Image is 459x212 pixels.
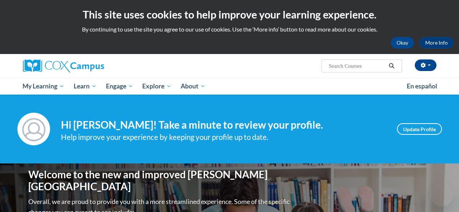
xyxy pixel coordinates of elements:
[328,62,386,70] input: Search Courses
[22,82,64,91] span: My Learning
[17,78,442,95] div: Main menu
[5,7,454,22] h2: This site uses cookies to help improve your learning experience.
[5,25,454,33] p: By continuing to use the site you agree to our use of cookies. Use the ‘More info’ button to read...
[69,78,101,95] a: Learn
[176,78,210,95] a: About
[397,123,442,135] a: Update Profile
[61,131,386,143] div: Help improve your experience by keeping your profile up to date.
[181,82,205,91] span: About
[142,82,171,91] span: Explore
[74,82,97,91] span: Learn
[430,183,453,206] iframe: Button to launch messaging window
[17,113,50,145] img: Profile Image
[138,78,176,95] a: Explore
[407,82,437,90] span: En español
[23,59,153,72] a: Cox Campus
[28,169,291,193] h1: Welcome to the new and improved [PERSON_NAME][GEOGRAPHIC_DATA]
[106,82,133,91] span: Engage
[61,119,386,131] h4: Hi [PERSON_NAME]! Take a minute to review your profile.
[18,78,69,95] a: My Learning
[23,59,104,72] img: Cox Campus
[391,37,414,49] button: Okay
[388,63,395,69] i: 
[415,59,437,71] button: Account Settings
[386,62,397,70] button: Search
[419,37,454,49] a: More Info
[402,79,442,94] a: En español
[101,78,138,95] a: Engage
